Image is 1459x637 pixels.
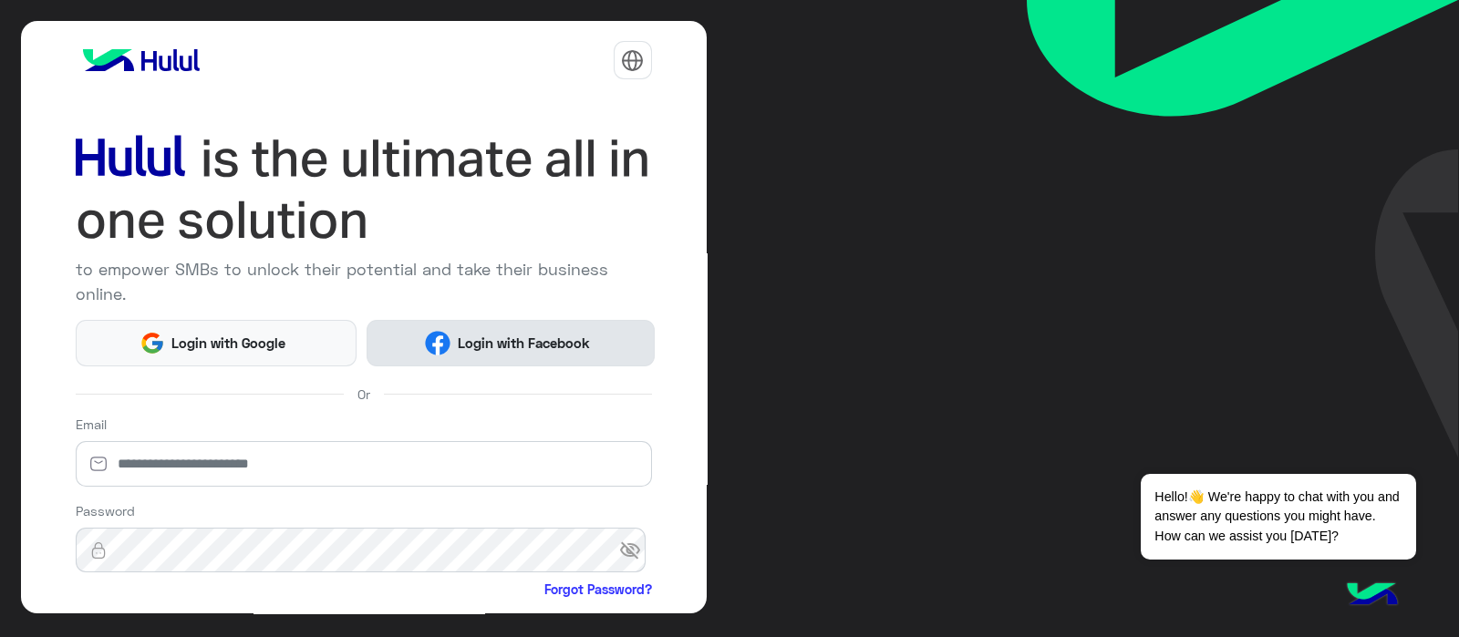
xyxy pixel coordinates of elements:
[621,49,644,72] img: tab
[1141,474,1415,560] span: Hello!👋 We're happy to chat with you and answer any questions you might have. How can we assist y...
[76,501,135,520] label: Password
[357,385,370,404] span: Or
[76,128,652,251] img: hululLoginTitle_EN.svg
[1340,564,1404,628] img: hulul-logo.png
[76,541,121,560] img: lock
[76,415,107,434] label: Email
[140,331,165,356] img: Google
[367,320,655,366] button: Login with Facebook
[76,455,121,473] img: email
[450,333,596,354] span: Login with Facebook
[425,331,450,356] img: Facebook
[76,42,207,78] img: logo
[76,320,357,366] button: Login with Google
[76,257,652,306] p: to empower SMBs to unlock their potential and take their business online.
[544,580,652,599] a: Forgot Password?
[619,534,652,567] span: visibility_off
[165,333,293,354] span: Login with Google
